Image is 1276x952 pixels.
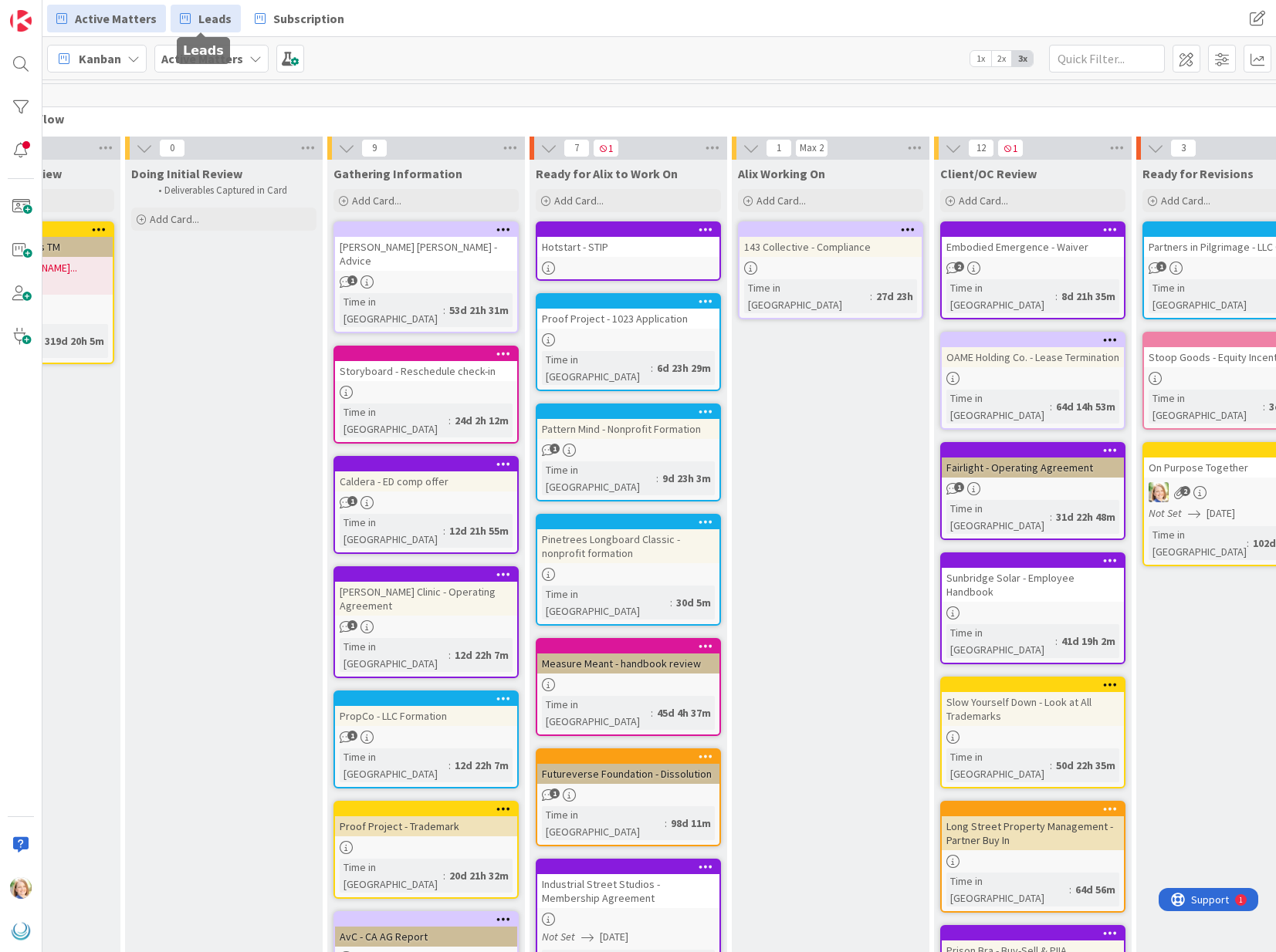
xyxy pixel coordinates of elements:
[537,295,719,329] div: Proof Project - 1023 Application
[940,677,1125,788] a: Slow Yourself Down - Look at All TrademarksTime in [GEOGRAPHIC_DATA]:50d 22h 35m
[340,638,448,672] div: Time in [GEOGRAPHIC_DATA]
[537,764,719,784] div: Futureverse Foundation - Dissolution
[150,184,314,197] li: Deliverables Captured in Card
[968,139,994,157] span: 12
[443,302,445,319] span: :
[942,223,1124,257] div: Embodied Emergence - Waiver
[340,514,443,548] div: Time in [GEOGRAPHIC_DATA]
[335,237,517,271] div: [PERSON_NAME] [PERSON_NAME] - Advice
[550,444,560,454] span: 1
[537,419,719,439] div: Pattern Mind - Nonprofit Formation
[361,139,388,157] span: 9
[335,568,517,616] div: [PERSON_NAME] Clinic - Operating Agreement
[651,360,653,376] span: :
[333,166,462,181] span: Gathering Information
[171,5,241,32] a: Leads
[651,704,653,721] span: :
[1149,526,1247,560] div: Time in [GEOGRAPHIC_DATA]
[347,275,357,285] span: 1
[940,552,1125,664] a: Sunbridge Solar - Employee HandbookTime in [GEOGRAPHIC_DATA]:41d 19h 2m
[80,6,84,19] div: 1
[448,646,451,663] span: :
[946,748,1050,782] div: Time in [GEOGRAPHIC_DATA]
[946,624,1055,658] div: Time in [GEOGRAPHIC_DATA]
[1050,757,1052,774] span: :
[47,5,166,32] a: Active Matters
[1012,51,1033,66] span: 3x
[667,815,715,832] div: 98d 11m
[1049,45,1165,73] input: Quick Filter...
[335,457,517,491] div: Caldera - ED comp offer
[347,496,357,506] span: 1
[954,482,964,492] span: 1
[542,696,651,730] div: Time in [GEOGRAPHIC_DATA]
[537,640,719,673] div: Measure Meant - handbook review
[537,515,719,563] div: Pinetrees Longboard Classic - nonprofit formation
[940,801,1125,913] a: Long Street Property Management - Partner Buy InTime in [GEOGRAPHIC_DATA]:64d 56m
[537,223,719,257] div: Hotstart - STIP
[942,816,1124,850] div: Long Street Property Management - Partner Buy In
[41,333,108,349] div: 319d 20h 5m
[75,9,157,28] span: Active Matters
[542,461,656,495] div: Time in [GEOGRAPHIC_DATA]
[159,139,185,157] span: 0
[942,692,1124,726] div: Slow Yourself Down - Look at All Trademarks
[942,237,1124,257] div: Embodied Emergence - Waiver
[183,43,224,58] h5: Leads
[1149,482,1169,502] img: AD
[451,412,513,429] div: 24d 2h 12m
[245,5,354,32] a: Subscription
[333,221,519,333] a: [PERSON_NAME] [PERSON_NAME] - AdviceTime in [GEOGRAPHIC_DATA]:53d 21h 31m
[542,930,575,944] i: Not Set
[443,867,445,884] span: :
[1170,139,1196,157] span: 3
[740,237,922,257] div: 143 Collective - Compliance
[940,221,1125,319] a: Embodied Emergence - WaiverTime in [GEOGRAPHIC_DATA]:8d 21h 35m
[335,927,517,947] div: AvC - CA AG Report
[550,788,560,798] span: 1
[946,279,1055,313] div: Time in [GEOGRAPHIC_DATA]
[445,867,513,884] div: 20d 21h 32m
[1071,881,1119,898] div: 64d 56m
[954,262,964,272] span: 2
[940,332,1125,430] a: OAME Holding Co. - Lease TerminationTime in [GEOGRAPHIC_DATA]:64d 14h 53m
[653,704,715,721] div: 45d 4h 37m
[600,929,628,945] span: [DATE]
[340,748,448,782] div: Time in [GEOGRAPHIC_DATA]
[451,646,513,663] div: 12d 22h 7m
[536,221,721,281] a: Hotstart - STIP
[32,2,70,21] span: Support
[536,638,721,736] a: Measure Meant - handbook reviewTime in [GEOGRAPHIC_DATA]:45d 4h 37m
[942,347,1124,367] div: OAME Holding Co. - Lease Termination
[335,223,517,271] div: [PERSON_NAME] [PERSON_NAME] - Advice
[672,594,715,611] div: 30d 5m
[1052,508,1119,525] div: 31d 22h 48m
[740,223,922,257] div: 143 Collective - Compliance
[1055,633,1058,650] span: :
[347,731,357,741] span: 1
[554,194,604,208] span: Add Card...
[1050,398,1052,415] span: :
[1142,166,1254,181] span: Ready for Revisions
[333,801,519,899] a: Proof Project - TrademarkTime in [GEOGRAPHIC_DATA]:20d 21h 32m
[537,529,719,563] div: Pinetrees Longboard Classic - nonprofit formation
[942,802,1124,850] div: Long Street Property Management - Partner Buy In
[946,873,1069,906] div: Time in [GEOGRAPHIC_DATA]
[942,568,1124,602] div: Sunbridge Solar - Employee Handbook
[150,212,199,226] span: Add Card...
[564,139,590,157] span: 7
[131,166,242,181] span: Doing Initial Review
[1207,505,1235,522] span: [DATE]
[10,10,32,32] img: Visit kanbanzone.com
[940,166,1037,181] span: Client/OC Review
[537,653,719,673] div: Measure Meant - handbook review
[942,444,1124,478] div: Fairlight - Operating Agreement
[335,706,517,726] div: PropCo - LLC Formation
[658,470,715,487] div: 9d 23h 3m
[1156,262,1166,272] span: 1
[756,194,806,208] span: Add Card...
[537,237,719,257] div: Hotstart - STIP
[536,293,721,391] a: Proof Project - 1023 ApplicationTime in [GEOGRAPHIC_DATA]:6d 23h 29m
[738,166,825,181] span: Alix Working On
[1050,508,1052,525] span: :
